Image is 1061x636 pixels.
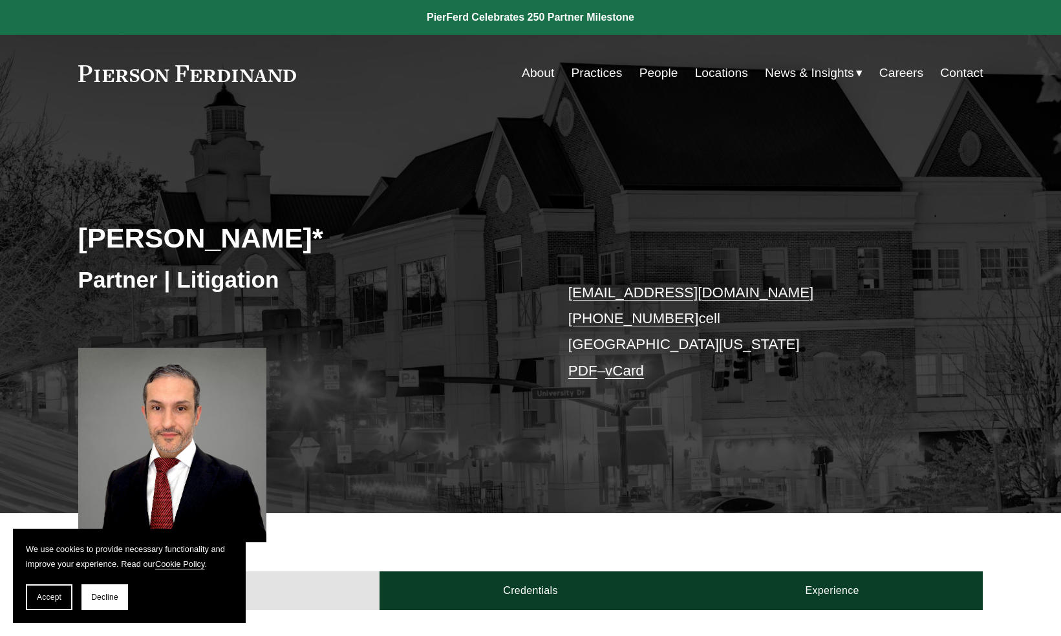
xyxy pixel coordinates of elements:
[765,61,863,85] a: folder dropdown
[571,61,622,85] a: Practices
[568,284,813,301] a: [EMAIL_ADDRESS][DOMAIN_NAME]
[81,584,128,610] button: Decline
[605,363,644,379] a: vCard
[78,221,531,255] h2: [PERSON_NAME]*
[91,593,118,602] span: Decline
[380,571,681,610] a: Credentials
[155,559,205,569] a: Cookie Policy
[639,61,678,85] a: People
[522,61,554,85] a: About
[78,266,531,294] h3: Partner | Litigation
[681,571,983,610] a: Experience
[879,61,923,85] a: Careers
[765,62,854,85] span: News & Insights
[37,593,61,602] span: Accept
[568,280,945,384] p: cell [GEOGRAPHIC_DATA][US_STATE] –
[568,363,597,379] a: PDF
[13,529,246,623] section: Cookie banner
[26,542,233,571] p: We use cookies to provide necessary functionality and improve your experience. Read our .
[940,61,983,85] a: Contact
[695,61,748,85] a: Locations
[568,310,699,326] a: [PHONE_NUMBER]
[26,584,72,610] button: Accept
